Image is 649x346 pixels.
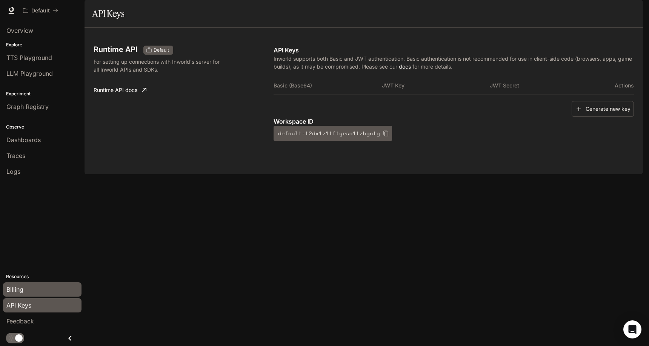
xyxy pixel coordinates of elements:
[274,77,381,95] th: Basic (Base64)
[31,8,50,14] p: Default
[598,77,634,95] th: Actions
[274,126,392,141] button: default-t2dx1z1tftyrsa1tzbgntg
[274,117,634,126] p: Workspace ID
[490,77,598,95] th: JWT Secret
[94,46,137,53] h3: Runtime API
[20,3,62,18] button: All workspaces
[623,320,641,338] div: Open Intercom Messenger
[151,47,172,54] span: Default
[94,58,224,73] p: For setting up connections with Inworld's server for all Inworld APIs and SDKs.
[274,46,634,55] p: API Keys
[143,46,173,55] div: These keys will apply to your current workspace only
[91,83,149,98] a: Runtime API docs
[572,101,634,117] button: Generate new key
[399,63,411,70] a: docs
[274,55,634,70] p: Inworld supports both Basic and JWT authentication. Basic authentication is not recommended for u...
[92,6,124,21] h1: API Keys
[382,77,490,95] th: JWT Key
